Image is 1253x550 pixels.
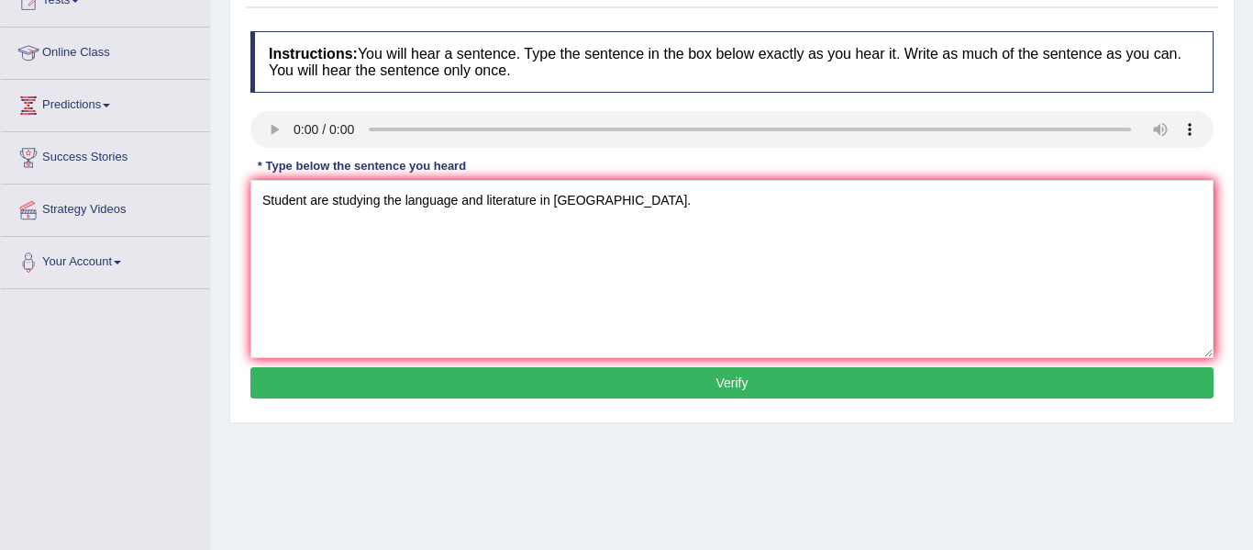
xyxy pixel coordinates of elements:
[1,80,210,126] a: Predictions
[1,28,210,73] a: Online Class
[1,237,210,283] a: Your Account
[1,132,210,178] a: Success Stories
[250,157,473,174] div: * Type below the sentence you heard
[250,31,1214,93] h4: You will hear a sentence. Type the sentence in the box below exactly as you hear it. Write as muc...
[250,367,1214,398] button: Verify
[269,46,358,62] b: Instructions:
[1,185,210,230] a: Strategy Videos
